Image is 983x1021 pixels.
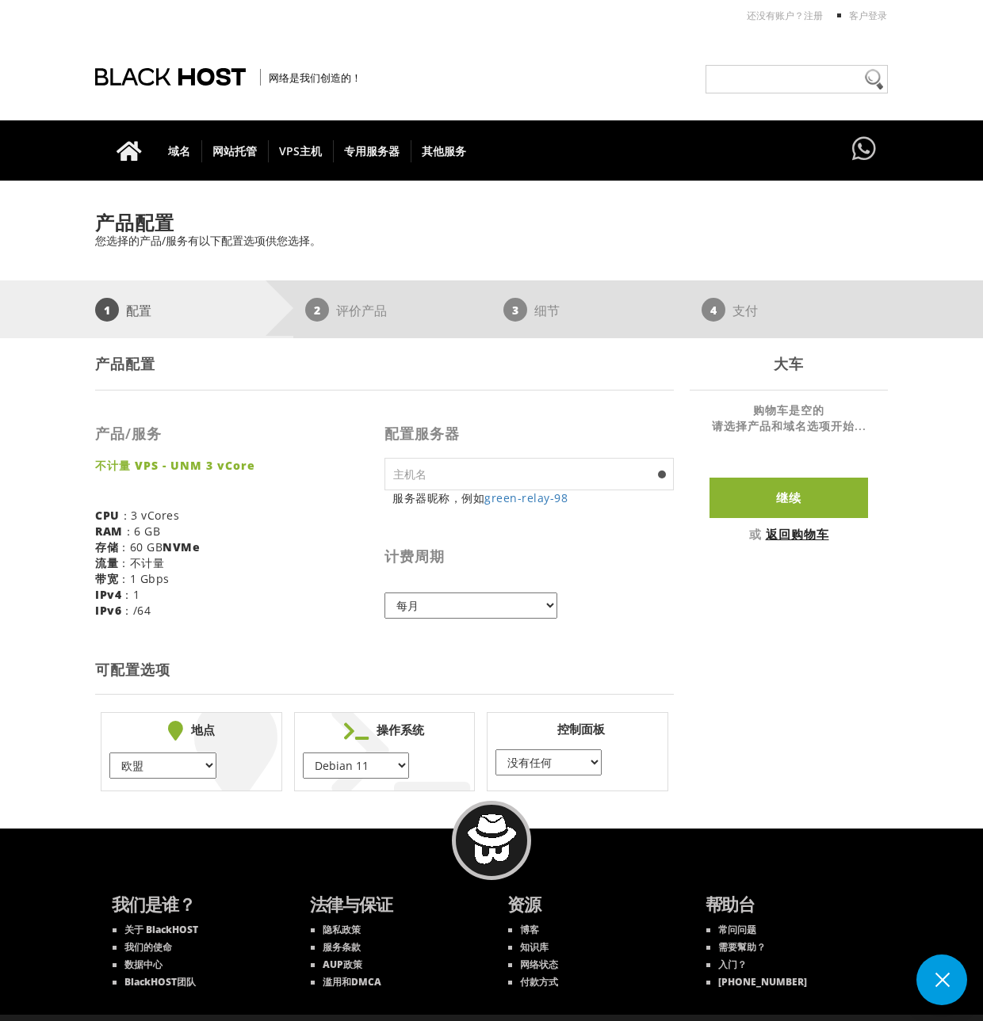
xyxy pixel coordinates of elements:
font: ：不计量 [118,555,164,570]
font: 细节 [534,302,560,319]
font: IPv4 [95,587,121,602]
font: 网络是我们创造的！ [269,70,361,85]
font: 滥用和DMCA [323,975,381,989]
font: 付款方式 [520,975,558,989]
a: 注册 [804,9,823,22]
a: green-relay-98 [484,490,568,505]
font: 评价产品 [336,302,387,319]
font: 购物车是空的 [753,402,824,417]
a: 付款方式 [508,975,558,989]
font: RAM [95,524,123,539]
font: 操作系统 [377,721,424,737]
font: 还没有账户？ [747,9,804,22]
font: 我们是谁？ [112,892,195,916]
font: VPS主机 [279,143,322,158]
font: 隐私政策 [323,923,361,936]
input: 继续 [710,478,868,518]
font: ：1 Gbps [118,571,170,586]
font: ：3 vCores [120,508,180,523]
a: 返回购物车 [766,526,829,542]
a: 需要幫助？ [706,940,766,954]
font: 支付 [732,302,758,319]
font: 我们的使命 [124,940,172,954]
font: 或 [749,526,762,542]
font: 地点 [191,721,215,737]
font: 服务器昵称，例如 [392,490,484,505]
img: BlackHOST 吉祥物，Blacky。 [467,814,517,864]
a: 有疑问吗？ [848,120,880,179]
font: 请选择产品和域名选项开始... [712,418,866,433]
font: 资源 [507,892,541,916]
font: 服务条款 [323,940,361,954]
font: 法律与保证 [310,892,393,916]
a: 入门？ [706,958,747,971]
font: 1 [104,303,110,318]
input: 需要幫助嗎？ [706,65,888,93]
font: 不计量 VPS - UNM 3 vCore [95,458,255,473]
font: ：60 GB [118,539,163,554]
a: 专用服务器 [333,120,411,181]
a: 知识库 [508,940,549,954]
a: 数据中心 [113,958,163,971]
font: 产品/服务 [95,424,162,443]
font: 大车 [774,354,804,373]
font: 网络状态 [520,958,558,971]
a: 我们的使命 [113,940,172,954]
font: 存储 [95,539,118,554]
font: 配置服务器 [384,424,460,443]
a: 域名 [157,120,202,181]
font: ：/64 [121,603,151,618]
a: [PHONE_NUMBER] [706,975,807,989]
font: IPv6 [95,603,121,618]
a: 其他服务 [411,120,477,181]
font: 可配置选项 [95,660,170,679]
font: ：6 GB [123,524,161,539]
font: NVMe [163,539,200,554]
a: 网络状态 [508,958,558,971]
font: 3 [512,303,518,318]
font: 带宽 [95,571,118,586]
a: 服务条款 [311,940,361,954]
font: 2 [314,303,320,318]
a: VPS主机 [268,120,334,181]
a: AUP政策 [311,958,362,971]
font: 其他服务 [422,143,466,158]
font: 4 [710,303,717,318]
font: 流量 [95,555,118,570]
font: ：1 [121,587,140,602]
font: CPU [95,508,120,523]
a: 滥用和DMCA [311,975,381,989]
font: AUP政策 [323,958,362,971]
font: [PHONE_NUMBER] [718,975,807,989]
font: 博客 [520,923,539,936]
font: BlackHOST团队 [124,975,196,989]
font: 产品配置 [95,354,155,373]
font: 产品配置 [95,209,174,235]
a: 客户登录 [849,9,887,22]
font: 域名 [168,143,190,158]
a: BlackHOST团队 [113,975,196,989]
font: 知识库 [520,940,549,954]
font: 专用服务器 [344,143,400,158]
font: 入门？ [718,958,747,971]
font: 关于 BlackHOST [124,923,198,936]
a: 关于 BlackHOST [113,923,198,936]
font: 您选择的产品/服务有以下配置选项供您选择。 [95,233,321,248]
a: 前往主页 [101,120,158,181]
font: 控制面板 [557,721,605,737]
input: 主机名 [384,458,674,490]
font: 网站托管 [212,143,257,158]
a: 博客 [508,923,539,936]
a: 网站托管 [201,120,269,181]
font: 需要幫助？ [718,940,766,954]
font: 配置 [126,302,151,319]
font: 数据中心 [124,958,163,971]
font: 计费周期 [384,547,445,566]
a: 隐私政策 [311,923,361,936]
